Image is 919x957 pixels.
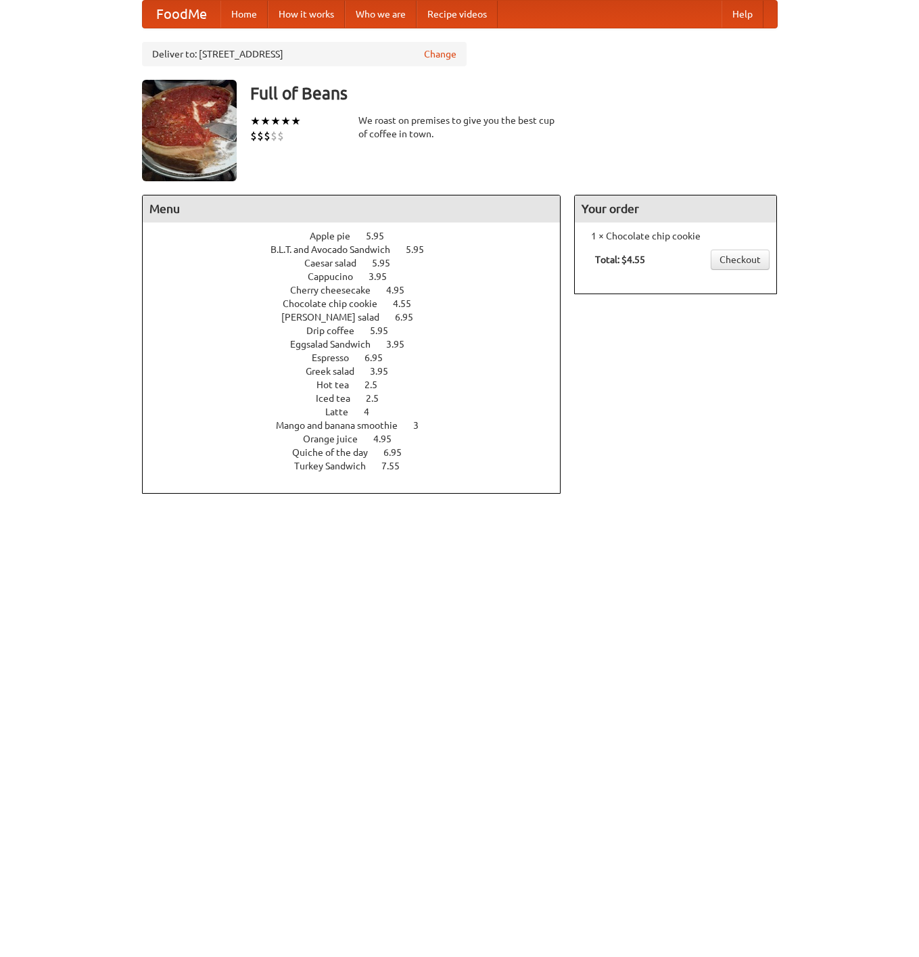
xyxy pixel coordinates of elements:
[250,114,260,129] li: ★
[366,393,392,404] span: 2.5
[358,114,561,141] div: We roast on premises to give you the best cup of coffee in town.
[270,244,449,255] a: B.L.T. and Avocado Sandwich 5.95
[143,1,220,28] a: FoodMe
[370,325,402,336] span: 5.95
[722,1,763,28] a: Help
[306,366,368,377] span: Greek salad
[582,229,770,243] li: 1 × Chocolate chip cookie
[283,298,436,309] a: Chocolate chip cookie 4.55
[316,393,404,404] a: Iced tea 2.5
[281,312,438,323] a: [PERSON_NAME] salad 6.95
[575,195,776,223] h4: Your order
[316,379,402,390] a: Hot tea 2.5
[316,379,362,390] span: Hot tea
[290,285,384,296] span: Cherry cheesecake
[413,420,432,431] span: 3
[290,339,384,350] span: Eggsalad Sandwich
[386,339,418,350] span: 3.95
[417,1,498,28] a: Recipe videos
[595,254,645,265] b: Total: $4.55
[283,298,391,309] span: Chocolate chip cookie
[316,393,364,404] span: Iced tea
[393,298,425,309] span: 4.55
[386,285,418,296] span: 4.95
[304,258,415,269] a: Caesar salad 5.95
[308,271,367,282] span: Cappucino
[276,420,444,431] a: Mango and banana smoothie 3
[366,231,398,241] span: 5.95
[312,352,408,363] a: Espresso 6.95
[290,285,429,296] a: Cherry cheesecake 4.95
[142,80,237,181] img: angular.jpg
[406,244,438,255] span: 5.95
[277,129,284,143] li: $
[281,312,393,323] span: [PERSON_NAME] salad
[304,258,370,269] span: Caesar salad
[306,325,368,336] span: Drip coffee
[250,80,778,107] h3: Full of Beans
[268,1,345,28] a: How it works
[142,42,467,66] div: Deliver to: [STREET_ADDRESS]
[345,1,417,28] a: Who we are
[292,447,427,458] a: Quiche of the day 6.95
[290,339,429,350] a: Eggsalad Sandwich 3.95
[373,434,405,444] span: 4.95
[306,366,413,377] a: Greek salad 3.95
[308,271,412,282] a: Cappucino 3.95
[364,379,391,390] span: 2.5
[264,129,270,143] li: $
[270,114,281,129] li: ★
[303,434,417,444] a: Orange juice 4.95
[257,129,264,143] li: $
[270,129,277,143] li: $
[281,114,291,129] li: ★
[294,461,425,471] a: Turkey Sandwich 7.55
[291,114,301,129] li: ★
[372,258,404,269] span: 5.95
[143,195,561,223] h4: Menu
[294,461,379,471] span: Turkey Sandwich
[383,447,415,458] span: 6.95
[310,231,409,241] a: Apple pie 5.95
[370,366,402,377] span: 3.95
[364,352,396,363] span: 6.95
[312,352,362,363] span: Espresso
[424,47,456,61] a: Change
[369,271,400,282] span: 3.95
[306,325,413,336] a: Drip coffee 5.95
[364,406,383,417] span: 4
[292,447,381,458] span: Quiche of the day
[711,250,770,270] a: Checkout
[325,406,394,417] a: Latte 4
[381,461,413,471] span: 7.55
[303,434,371,444] span: Orange juice
[325,406,362,417] span: Latte
[270,244,404,255] span: B.L.T. and Avocado Sandwich
[310,231,364,241] span: Apple pie
[250,129,257,143] li: $
[220,1,268,28] a: Home
[395,312,427,323] span: 6.95
[276,420,411,431] span: Mango and banana smoothie
[260,114,270,129] li: ★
